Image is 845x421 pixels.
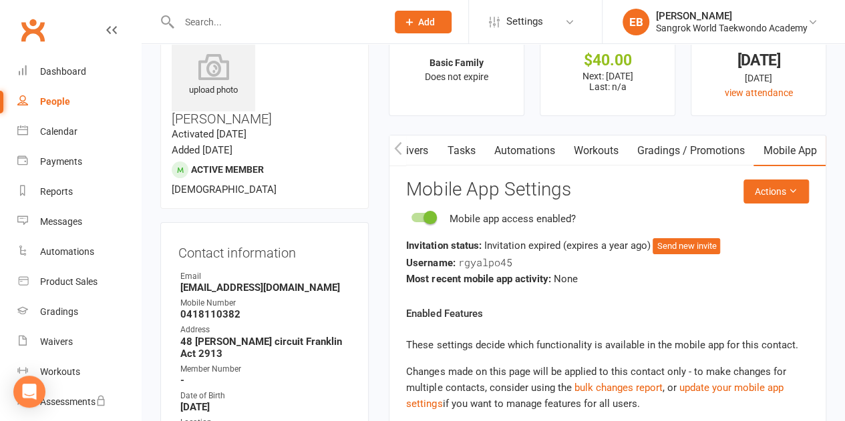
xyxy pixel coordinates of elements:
[17,297,141,327] a: Gradings
[17,237,141,267] a: Automations
[743,179,809,203] button: Actions
[17,177,141,207] a: Reports
[178,240,351,260] h3: Contact information
[40,396,106,407] div: Assessments
[17,117,141,147] a: Calendar
[438,135,484,166] a: Tasks
[406,382,783,410] a: update your mobile app settings
[180,363,351,376] div: Member Number
[562,240,653,252] span: (expires a year ago )
[40,156,82,167] div: Payments
[172,28,357,126] h3: [PERSON_NAME]
[574,382,679,394] span: , or
[552,53,663,67] div: $40.00
[180,308,351,320] strong: 0418110382
[40,216,82,227] div: Messages
[17,327,141,357] a: Waivers
[17,267,141,297] a: Product Sales
[191,164,264,175] span: Active member
[406,306,482,322] label: Enabled Features
[381,135,438,166] a: Waivers
[40,246,94,257] div: Automations
[406,257,455,269] strong: Username:
[40,366,80,377] div: Workouts
[506,7,543,37] span: Settings
[656,22,808,34] div: Sangrok World Taekwondo Academy
[553,273,577,285] span: None
[180,270,351,283] div: Email
[172,144,232,156] time: Added [DATE]
[395,11,452,33] button: Add
[40,276,98,287] div: Product Sales
[552,71,663,92] p: Next: [DATE] Last: n/a
[406,364,809,412] div: Changes made on this page will be applied to this contact only - to make changes for multiple con...
[180,374,351,386] strong: -
[172,183,277,195] span: [DEMOGRAPHIC_DATA]
[425,71,488,82] span: Does not expire
[406,240,481,252] strong: Invitation status:
[180,324,351,336] div: Address
[653,238,720,254] button: Send new invite
[40,126,77,137] div: Calendar
[406,337,809,353] p: These settings decide which functionality is available in the mobile app for this contact.
[564,135,627,166] a: Workouts
[17,387,141,417] a: Assessments
[418,17,435,27] span: Add
[180,390,351,402] div: Date of Birth
[417,32,426,45] i: ✓
[458,256,512,269] span: rgyalpo45
[725,87,793,98] a: view attendance
[175,13,377,31] input: Search...
[484,135,564,166] a: Automations
[17,207,141,237] a: Messages
[17,87,141,117] a: People
[406,273,550,285] strong: Most recent mobile app activity:
[17,57,141,87] a: Dashboard
[16,13,49,47] a: Clubworx
[17,147,141,177] a: Payments
[753,135,826,166] a: Mobile App
[40,186,73,197] div: Reports
[180,282,351,294] strong: [EMAIL_ADDRESS][DOMAIN_NAME]
[40,66,86,77] div: Dashboard
[627,135,753,166] a: Gradings / Promotions
[430,57,484,68] strong: Basic Family
[40,306,78,317] div: Gradings
[180,297,351,310] div: Mobile Number
[40,336,73,347] div: Waivers
[406,179,809,200] h3: Mobile App Settings
[17,357,141,387] a: Workouts
[180,401,351,413] strong: [DATE]
[623,9,649,35] div: EB
[13,376,45,408] div: Open Intercom Messenger
[406,238,809,254] div: Invitation expired
[656,10,808,22] div: [PERSON_NAME]
[574,382,662,394] a: bulk changes report
[172,53,255,97] div: upload photo
[703,71,814,85] div: [DATE]
[449,211,575,227] div: Mobile app access enabled?
[40,96,70,107] div: People
[703,53,814,67] div: [DATE]
[180,336,351,360] strong: 48 [PERSON_NAME] circuit Franklin Act 2913
[172,128,246,140] time: Activated [DATE]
